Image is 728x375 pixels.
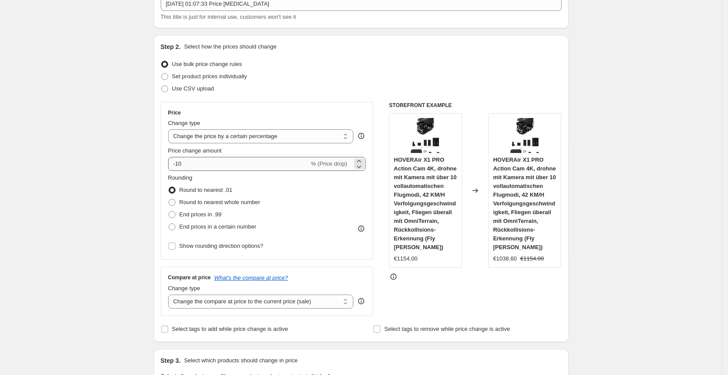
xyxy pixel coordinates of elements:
[507,118,542,153] img: 61p4JXMI2TL_80x.jpg
[520,254,544,263] strike: €1154.00
[168,157,309,171] input: -15
[168,120,200,126] span: Change type
[184,356,297,365] p: Select which products should change in price
[161,42,181,51] h2: Step 2.
[179,199,260,205] span: Round to nearest whole number
[168,274,211,281] h3: Compare at price
[357,297,366,306] div: help
[184,42,276,51] p: Select how the prices should change
[179,243,263,249] span: Show rounding direction options?
[172,61,242,67] span: Use bulk price change rules
[161,356,181,365] h2: Step 3.
[168,174,193,181] span: Rounding
[168,285,200,292] span: Change type
[172,73,247,80] span: Set product prices individually
[384,326,510,332] span: Select tags to remove while price change is active
[311,160,347,167] span: % (Price drop)
[389,102,562,109] h6: STOREFRONT EXAMPLE
[357,132,366,140] div: help
[172,326,288,332] span: Select tags to add while price change is active
[408,118,443,153] img: 61p4JXMI2TL_80x.jpg
[179,223,256,230] span: End prices in a certain number
[172,85,214,92] span: Use CSV upload
[179,211,222,218] span: End prices in .99
[493,254,517,263] div: €1038.60
[214,274,288,281] button: What's the compare at price?
[493,156,556,250] span: HOVERAir X1 PRO Action Cam 4K, drohne mit Kamera mit über 10 vollautomatischen Flugmodi, 42 KM/H ...
[168,147,222,154] span: Price change amount
[394,254,417,263] div: €1154.00
[168,109,181,116] h3: Price
[179,187,232,193] span: Round to nearest .01
[394,156,457,250] span: HOVERAir X1 PRO Action Cam 4K, drohne mit Kamera mit über 10 vollautomatischen Flugmodi, 42 KM/H ...
[161,14,296,20] span: This title is just for internal use, customers won't see it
